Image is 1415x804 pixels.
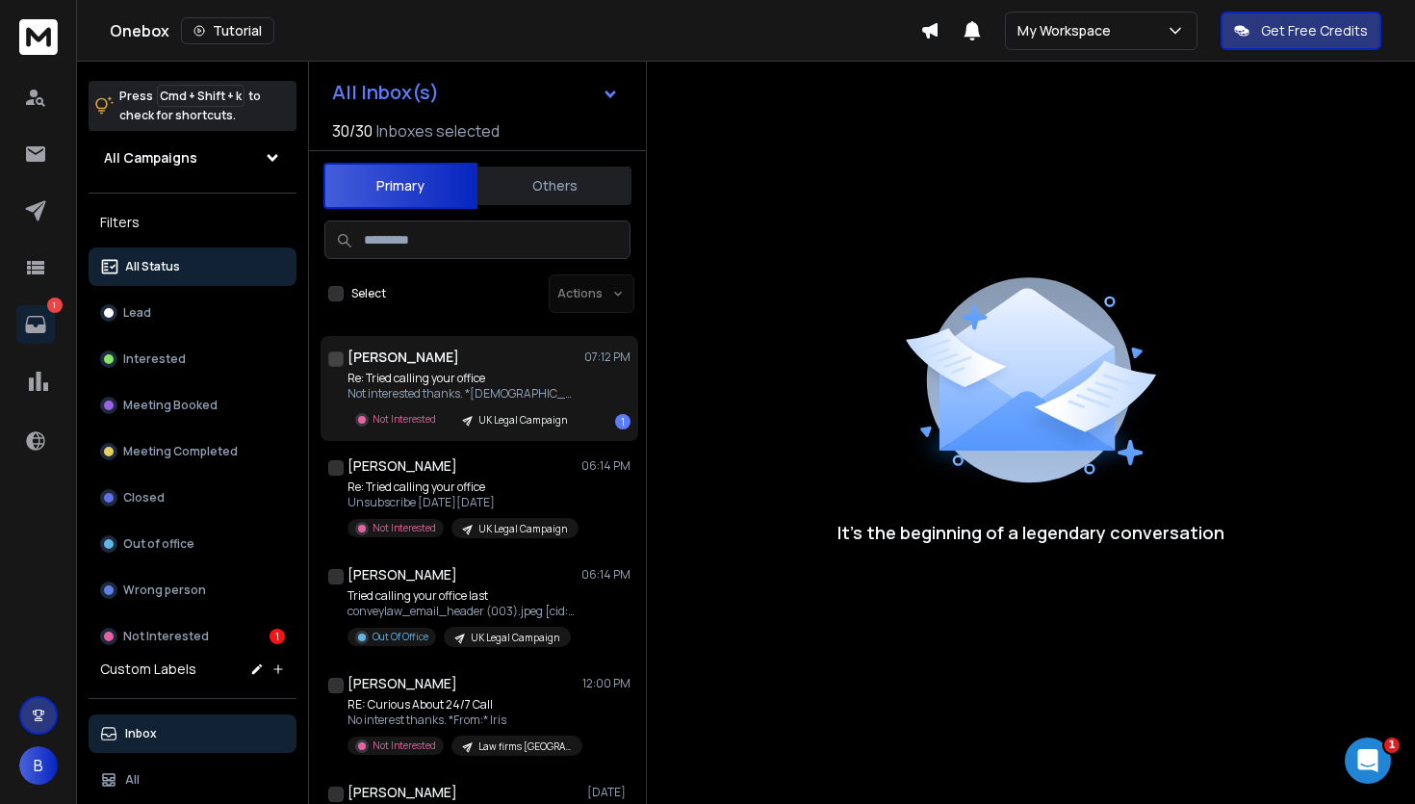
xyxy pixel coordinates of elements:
button: Closed [89,479,296,517]
button: Others [477,165,631,207]
button: Primary [323,163,477,209]
p: Law firms [GEOGRAPHIC_DATA] [478,739,571,754]
span: 1 [1384,738,1400,753]
p: Lead [123,305,151,321]
button: Wrong person [89,571,296,609]
p: Not Interested [123,629,209,644]
p: Not Interested [373,412,436,427]
button: Tutorial [181,17,274,44]
button: All Inbox(s) [317,73,634,112]
iframe: Intercom live chat [1345,738,1391,784]
div: 1 [615,414,630,429]
h1: All Inbox(s) [332,83,439,102]
p: conveylaw_email_header (003).jpeg [cid:conveylaw_email_header(003)_467c125f-2406-42fa-8d15-daec65... [347,604,579,619]
p: UK Legal Campaign [478,413,567,428]
button: Meeting Booked [89,386,296,425]
p: Re: Tried calling your office [347,371,579,386]
button: All [89,761,296,799]
p: Not Interested [373,739,436,753]
h1: [PERSON_NAME] [347,783,457,802]
h1: [PERSON_NAME] [347,565,457,584]
span: Cmd + Shift + k [157,85,244,107]
h1: All Campaigns [104,148,197,168]
p: Press to check for shortcuts. [119,87,261,125]
p: All Status [125,259,180,274]
button: Interested [89,340,296,378]
h3: Filters [89,209,296,236]
p: Get Free Credits [1261,21,1368,40]
p: 1 [47,298,63,313]
button: Get Free Credits [1221,12,1381,50]
p: Tried calling your office last [347,588,579,604]
button: Lead [89,294,296,332]
p: Interested [123,351,186,367]
button: Meeting Completed [89,432,296,471]
p: Inbox [125,726,157,741]
h1: [PERSON_NAME] [347,456,457,476]
p: No interest thanks. *From:* Iris [347,713,579,728]
h1: [PERSON_NAME] [347,674,457,693]
button: Not Interested1 [89,617,296,656]
p: Not interested thanks. *[DEMOGRAPHIC_DATA][PERSON_NAME] [347,386,579,402]
p: Closed [123,490,165,506]
h3: Custom Labels [100,660,196,679]
button: B [19,746,58,785]
p: Out of office [123,536,194,552]
p: 06:14 PM [581,567,630,583]
div: 1 [270,629,285,644]
button: All Status [89,247,296,286]
p: 07:12 PM [584,350,630,365]
a: 1 [16,305,55,344]
p: Not Interested [373,521,436,535]
button: Inbox [89,714,296,753]
p: Unsubscribe [DATE][DATE] [347,495,579,510]
h3: Inboxes selected [376,119,500,143]
p: Re: Tried calling your office [347,480,579,495]
div: Onebox [110,17,920,44]
p: UK Legal Campaign [478,522,567,536]
p: 12:00 PM [582,676,630,691]
p: All [125,772,140,788]
p: Meeting Completed [123,444,238,459]
h1: [PERSON_NAME] [347,348,459,367]
p: Meeting Booked [123,398,218,413]
button: All Campaigns [89,139,296,177]
button: Out of office [89,525,296,563]
p: UK Legal Campaign [471,631,559,645]
p: 06:14 PM [581,458,630,474]
p: It’s the beginning of a legendary conversation [837,519,1224,546]
label: Select [351,286,386,301]
p: Out Of Office [373,630,428,644]
p: Wrong person [123,583,206,598]
p: [DATE] [587,785,630,800]
span: 30 / 30 [332,119,373,143]
p: RE: Curious About 24/7 Call [347,697,579,713]
p: My Workspace [1017,21,1119,40]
